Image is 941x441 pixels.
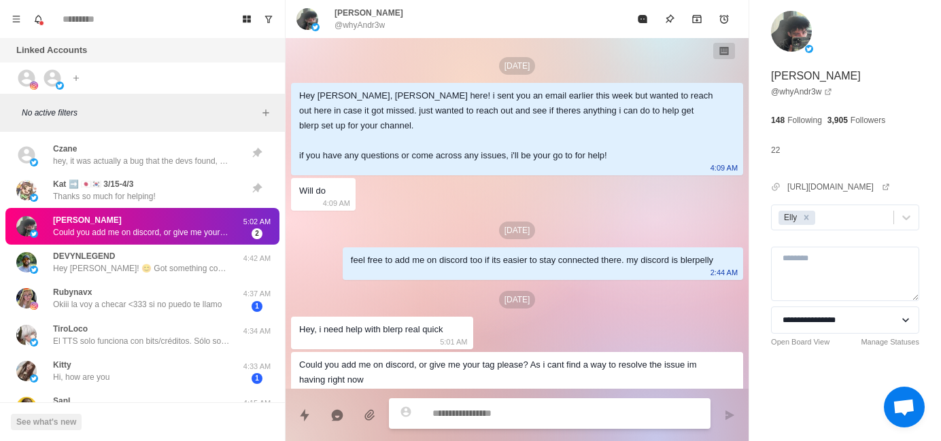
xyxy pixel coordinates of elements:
img: picture [16,361,37,381]
p: 4:15 AM [240,398,274,409]
p: Czane [53,143,77,155]
button: Add reminder [711,5,738,33]
p: 5:02 AM [240,216,274,228]
img: picture [44,124,60,139]
img: picture [16,252,37,272]
p: Okiii la voy a checar <333 si no puedo te llamo [53,298,222,311]
p: 4:09 AM [323,196,350,211]
p: DEVYNLEGEND [53,250,115,262]
img: picture [30,266,38,274]
p: 5:02 AM [711,385,738,400]
a: Open Board View [771,336,829,348]
p: 4:09 AM [711,160,738,175]
a: [URL][DOMAIN_NAME] [787,181,890,193]
button: Add filters [258,105,274,121]
div: Hey [PERSON_NAME], [PERSON_NAME] here! i sent you an email earlier this week but wanted to reach ... [299,88,713,163]
img: picture [30,374,38,383]
button: Notifications [27,8,49,30]
p: SanI [53,395,70,407]
button: Archive [683,5,711,33]
p: 4:42 AM [240,253,274,264]
div: feel free to add me on discord too if its easier to stay connected there. my discord is blerpelly [351,253,713,268]
button: Add media [356,402,383,429]
p: TiroLoco [53,323,88,335]
img: picture [44,272,60,288]
p: No active filters [22,107,258,119]
p: 5:01 AM [440,334,467,349]
button: See what's new [11,414,82,430]
div: Could you add me on discord, or give me your tag please? As i cant find a way to resolve the issu... [299,357,713,387]
img: picture [30,338,38,347]
span: 2 [252,228,262,239]
img: picture [30,158,38,166]
button: Show unread conversations [258,8,279,30]
p: Linked Accounts [16,43,87,57]
img: picture [805,45,813,53]
p: Hey [PERSON_NAME]! 😊 Got something cool for your stream that could seriously level up audience in... [53,262,230,275]
img: picture [16,180,37,200]
p: [PERSON_NAME] [335,7,403,19]
p: Followers [851,114,885,126]
a: @whyAndr3w [771,86,832,98]
span: 1 [252,373,262,384]
img: picture [311,23,320,31]
p: [DATE] [499,222,536,239]
button: Menu [5,8,27,30]
img: picture [30,230,38,238]
button: Board View [236,8,258,30]
button: Pin [656,5,683,33]
p: 148 [771,114,785,126]
p: [PERSON_NAME] [53,214,122,226]
p: El TTS solo funciona con bits/créditos. Sólo son las alertas de sonido normales las que están dis... [53,335,230,347]
p: Thanks so much for helping! [53,190,156,202]
p: 3,905 [827,114,848,126]
img: picture [44,67,60,83]
p: Rubynavx [53,286,92,298]
img: picture [16,216,37,236]
img: picture [16,288,37,308]
p: [PERSON_NAME] [771,68,861,84]
button: Add account [68,70,84,86]
p: Kat ➡️ 🇯🇵🇰🇷 3/15-4/3 [53,178,133,190]
button: Mark as read [629,5,656,33]
div: Elly [780,211,799,225]
img: picture [44,173,60,189]
p: Following [787,114,822,126]
p: @whyAndr3w [335,19,385,31]
img: picture [44,223,60,239]
p: 22 [771,143,780,158]
p: Could you add me on discord, or give me your tag please? As i cant find a way to resolve the issu... [53,226,230,239]
img: picture [296,8,318,30]
button: Quick replies [291,402,318,429]
p: 4:34 AM [240,325,274,337]
a: Manage Statuses [861,336,919,348]
p: hey, it was actually a bug that the devs found, they had pushed up a short-term fix while they pa... [53,155,230,167]
img: picture [771,11,812,52]
p: Hi, how are you [53,371,109,383]
img: picture [30,82,38,90]
p: 2:44 AM [711,265,738,280]
button: Reply with AI [324,402,351,429]
img: picture [30,302,38,310]
div: Hey, i need help with blerp real quick [299,322,443,337]
img: picture [16,325,37,345]
p: 4:37 AM [240,288,274,300]
p: [DATE] [499,291,536,308]
button: Send message [716,402,743,429]
p: Kitty [53,359,71,371]
p: 4:33 AM [240,361,274,372]
img: picture [16,397,37,417]
p: [DATE] [499,57,536,75]
div: Remove Elly [799,211,814,225]
img: picture [56,82,64,90]
a: Open chat [884,387,925,427]
div: Will do [299,183,326,198]
img: picture [30,194,38,202]
span: 1 [252,301,262,312]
